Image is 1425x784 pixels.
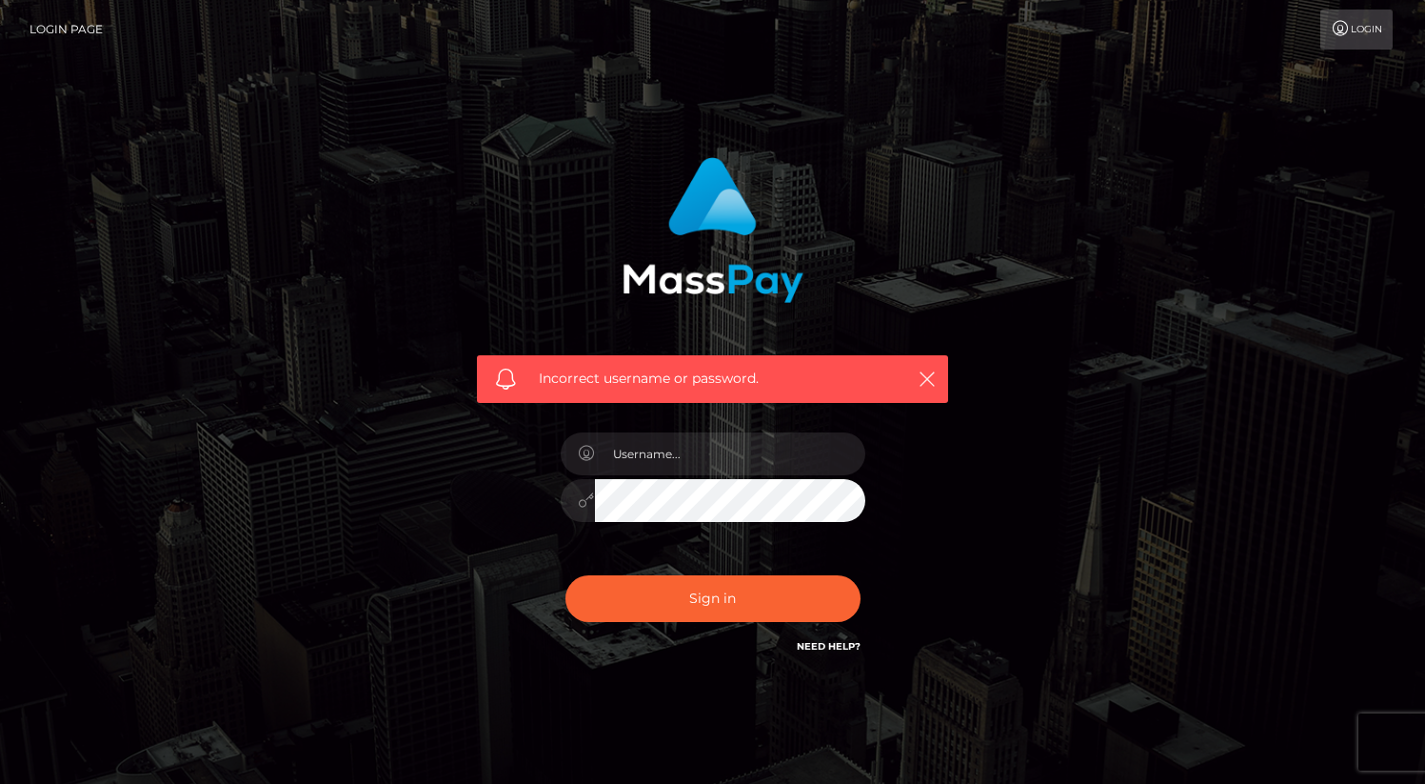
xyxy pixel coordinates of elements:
span: Incorrect username or password. [539,369,886,389]
a: Login Page [30,10,103,50]
input: Username... [595,432,865,475]
a: Need Help? [797,640,861,653]
button: Sign in [565,575,861,622]
img: MassPay Login [623,157,803,303]
a: Login [1320,10,1393,50]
